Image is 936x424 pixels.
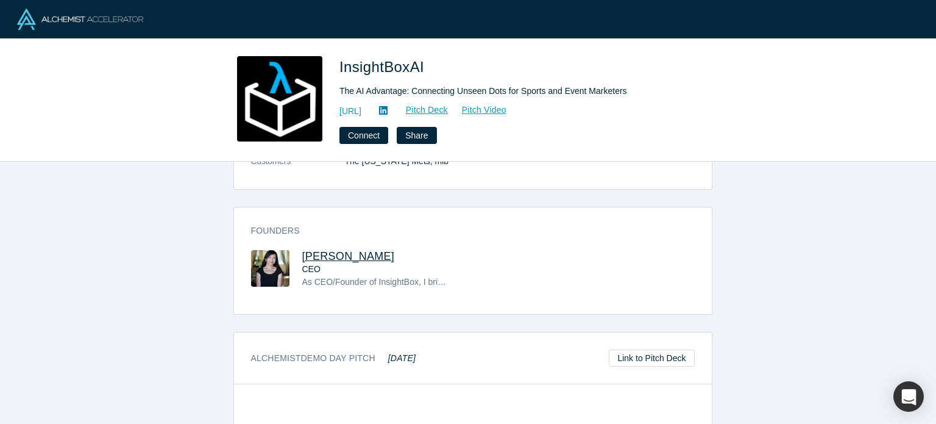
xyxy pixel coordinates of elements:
dd: The [US_STATE] Mets, mlb [345,155,695,168]
button: Connect [339,127,388,144]
em: [DATE] [388,353,416,363]
a: Pitch Deck [392,103,448,117]
a: Link to Pitch Deck [609,350,694,367]
div: The AI Advantage: Connecting Unseen Dots for Sports and Event Marketers [339,85,681,98]
img: Alchemist Logo [17,9,143,30]
a: [PERSON_NAME] [302,250,395,262]
a: Pitch Video [448,103,507,117]
span: InsightBoxAI [339,59,428,75]
h3: Founders [251,225,678,237]
dt: Customers [251,155,345,181]
img: Flavia Lan's Profile Image [251,250,289,287]
span: CEO [302,264,321,274]
img: InsightBoxAI's Logo [237,56,322,142]
button: Share [397,127,436,144]
h3: Alchemist Demo Day Pitch [251,352,416,365]
a: [URL] [339,105,361,118]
